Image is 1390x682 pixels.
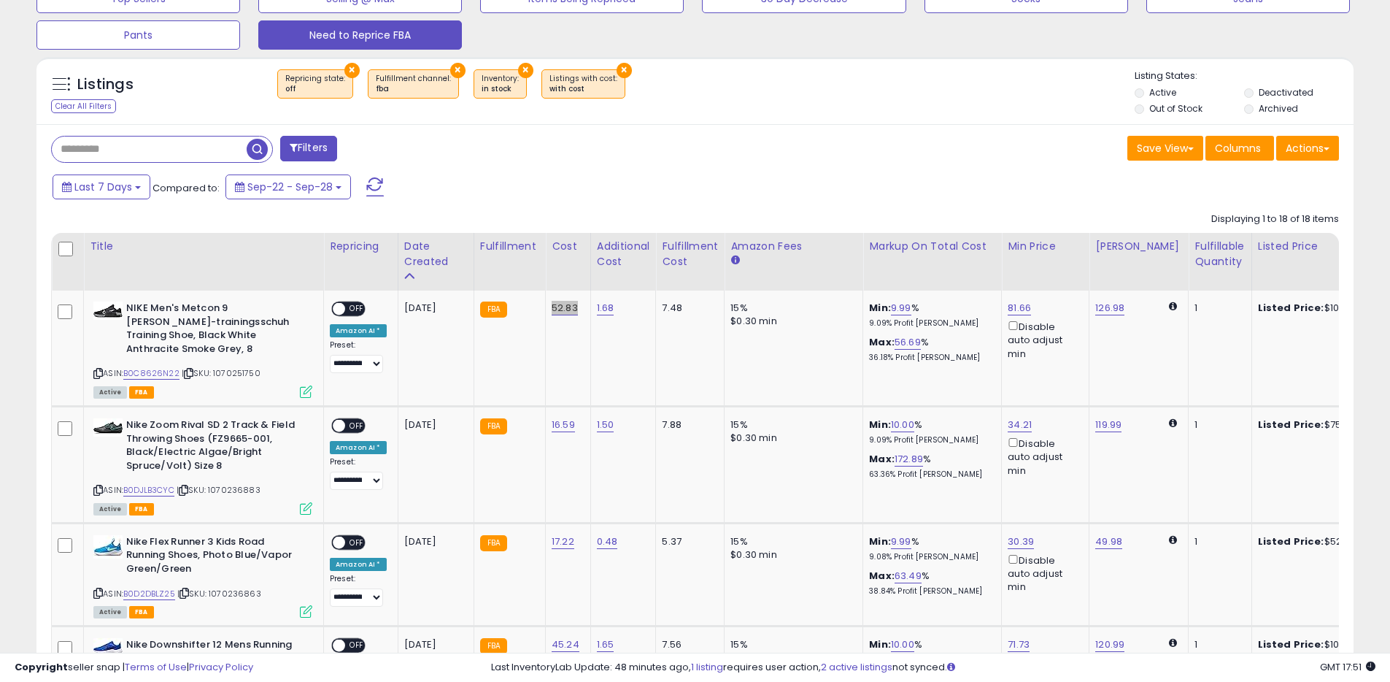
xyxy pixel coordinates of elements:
a: 17.22 [552,535,574,549]
a: 10.00 [891,418,914,432]
div: seller snap | | [15,661,253,675]
div: ASIN: [93,535,312,616]
a: B0C8626N22 [123,367,179,380]
a: 9.99 [891,301,911,315]
button: Last 7 Days [53,175,150,199]
div: Date Created [404,239,468,269]
div: Min Price [1008,239,1083,254]
a: 119.99 [1095,418,1121,432]
div: Amazon AI * [330,324,387,337]
div: 1 [1194,638,1240,651]
span: Repricing state : [285,73,345,95]
div: $0.30 min [730,548,852,562]
button: Pants [36,20,240,50]
span: Fulfillment channel : [376,73,451,95]
label: Deactivated [1259,86,1313,99]
div: 5.37 [662,535,713,548]
button: Filters [280,136,337,161]
a: 34.21 [1008,418,1032,432]
span: OFF [345,303,368,315]
span: Compared to: [152,181,220,195]
button: × [518,63,533,78]
div: Listed Price [1258,239,1384,254]
div: % [869,638,990,665]
img: 41QxU8GAAKL._SL40_.jpg [93,535,123,559]
div: % [869,570,990,597]
div: ASIN: [93,418,312,513]
div: 1 [1194,418,1240,432]
div: 7.88 [662,418,713,432]
a: 81.66 [1008,301,1031,315]
b: Max: [869,569,895,583]
a: 52.83 [552,301,578,315]
button: Save View [1127,136,1203,161]
button: × [617,63,632,78]
div: 15% [730,302,852,315]
div: [DATE] [404,638,463,651]
span: | SKU: 1070236883 [177,484,260,496]
small: FBA [480,638,507,654]
div: Additional Cost [597,239,650,269]
b: NIKE Men's Metcon 9 [PERSON_NAME]-trainingsschuh Training Shoe, Black White Anthracite Smoke Grey, 8 [126,302,304,359]
div: Cost [552,239,584,254]
small: FBA [480,418,507,434]
b: Min: [869,637,891,651]
span: | SKU: 1070236863 [177,588,261,599]
div: % [869,535,990,562]
button: Columns [1205,136,1274,161]
label: Active [1149,86,1176,99]
b: Listed Price: [1258,418,1324,432]
a: 9.99 [891,535,911,549]
b: Listed Price: [1258,637,1324,651]
div: 7.56 [662,638,713,651]
a: B0D2DBLZ25 [123,588,175,600]
b: Listed Price: [1258,535,1324,548]
div: [PERSON_NAME] [1095,239,1182,254]
div: with cost [549,84,617,94]
span: OFF [345,537,368,549]
button: × [344,63,360,78]
div: Repricing [330,239,392,254]
strong: Copyright [15,660,68,674]
div: fba [376,84,451,94]
h5: Listings [77,74,134,95]
small: Amazon Fees. [730,254,739,267]
div: [DATE] [404,302,463,315]
span: Columns [1215,141,1261,156]
div: % [869,302,990,329]
div: off [285,84,345,94]
a: B0DJLB3CYC [123,484,174,497]
a: 1.65 [597,637,614,652]
b: Min: [869,418,891,432]
a: 10.00 [891,637,914,652]
span: 2025-10-6 17:51 GMT [1320,660,1375,674]
b: Nike Flex Runner 3 Kids Road Running Shoes, Photo Blue/Vapor Green/Green [126,535,304,580]
a: Privacy Policy [189,660,253,674]
img: 41FGJ7+RL7L._SL40_.jpg [93,302,123,320]
span: FBA [129,386,154,399]
p: 9.09% Profit [PERSON_NAME] [869,435,990,445]
a: 1.68 [597,301,614,315]
p: Listing States: [1135,69,1354,83]
div: Fulfillment Cost [662,239,718,269]
div: Displaying 1 to 18 of 18 items [1211,212,1339,226]
p: 9.09% Profit [PERSON_NAME] [869,318,990,329]
span: All listings currently available for purchase on Amazon [93,606,127,618]
a: 1.50 [597,418,614,432]
div: 1 [1194,302,1240,315]
div: 1 [1194,535,1240,548]
span: FBA [129,606,154,618]
p: 36.18% Profit [PERSON_NAME] [869,353,990,363]
div: $52.90 [1258,535,1379,548]
img: 41lBNJKQysL._SL40_.jpg [93,638,123,656]
button: Sep-22 - Sep-28 [225,175,351,199]
div: $108.00 [1258,302,1379,315]
button: Actions [1276,136,1339,161]
p: 63.36% Profit [PERSON_NAME] [869,470,990,480]
span: Last 7 Days [74,180,132,194]
b: Nike Zoom Rival SD 2 Track & Field Throwing Shoes (FZ9665-001, Black/Electric Algae/Bright Spruce... [126,418,304,476]
div: 15% [730,535,852,548]
b: Min: [869,301,891,315]
a: Terms of Use [125,660,187,674]
div: Amazon AI * [330,441,387,454]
